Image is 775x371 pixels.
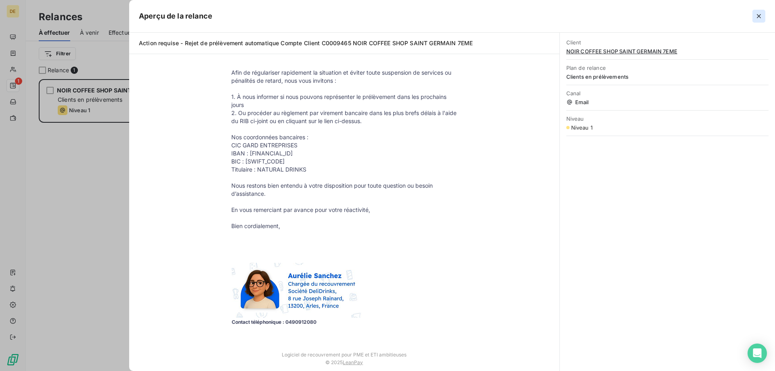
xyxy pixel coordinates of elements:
a: LeanPay [343,359,363,365]
p: Titulaire : NATURAL DRINKS [231,166,457,174]
p: 2. Ou procéder au règlement par virement bancaire dans les plus brefs délais à l'aide du RIB ci-j... [231,109,457,125]
p: Afin de régulariser rapidement la situation et éviter toute suspension de services ou pénalités d... [231,69,457,85]
p: Nos coordonnées bancaires : [231,133,457,141]
p: 1. À nous informer si nous pouvons représenter le prélèvement dans les prochains jours [231,93,457,109]
p: IBAN : [FINANCIAL_ID] [231,149,457,157]
p: CIC GARD ENTREPRISES [231,141,457,149]
p: En vous remerciant par avance pour votre réactivité, [231,206,457,214]
p: Bien cordialement, [231,222,457,230]
span: Action requise - Rejet de prélèvement automatique Compte Client C0009465 NOIR COFFEE SHOP SAINT G... [139,40,473,46]
h5: Aperçu de la relance [139,10,212,22]
span: NOIR COFFEE SHOP SAINT GERMAIN 7EME [566,48,769,54]
span: Niveau [566,115,769,122]
span: Canal [566,90,769,96]
span: Plan de relance [566,65,769,71]
span: Niveau 1 [571,124,593,131]
span: Email [566,99,769,105]
p: BIC : [SWIFT_CODE] [231,157,457,166]
span: Clients en prélèvements [566,73,769,80]
span: Client [566,39,769,46]
div: Open Intercom Messenger [748,344,767,363]
p: Nous restons bien entendu à votre disposition pour toute question ou besoin d’assistance. [231,182,457,198]
td: Logiciel de recouvrement pour PME et ETI ambitieuses [223,344,465,358]
b: Contact téléphonique : 0490912080 [232,319,316,325]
